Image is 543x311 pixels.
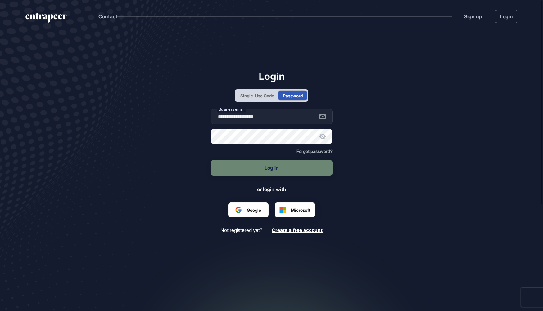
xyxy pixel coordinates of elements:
[211,70,333,82] h1: Login
[257,186,286,193] div: or login with
[272,227,323,233] a: Create a free account
[283,92,303,99] div: Password
[211,160,333,176] button: Log in
[296,149,333,154] a: Forgot password?
[495,10,518,23] a: Login
[291,207,310,213] span: Microsoft
[25,13,67,25] a: entrapeer-logo
[220,227,262,233] span: Not registered yet?
[240,92,274,99] div: Single-Use Code
[217,106,246,113] label: Business email
[464,13,482,20] a: Sign up
[98,12,117,20] button: Contact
